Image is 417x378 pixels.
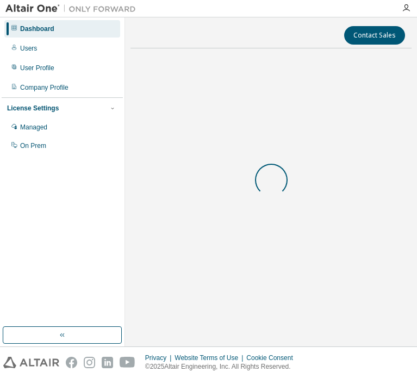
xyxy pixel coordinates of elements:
img: facebook.svg [66,357,77,368]
div: Privacy [145,354,175,362]
div: Managed [20,123,47,132]
img: Altair One [5,3,141,14]
div: On Prem [20,141,46,150]
div: Website Terms of Use [175,354,246,362]
div: Users [20,44,37,53]
div: User Profile [20,64,54,72]
img: youtube.svg [120,357,135,368]
img: linkedin.svg [102,357,113,368]
div: Cookie Consent [246,354,299,362]
div: License Settings [7,104,59,113]
div: Company Profile [20,83,69,92]
img: instagram.svg [84,357,95,368]
div: Dashboard [20,24,54,33]
img: altair_logo.svg [3,357,59,368]
button: Contact Sales [344,26,405,45]
p: © 2025 Altair Engineering, Inc. All Rights Reserved. [145,362,300,371]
